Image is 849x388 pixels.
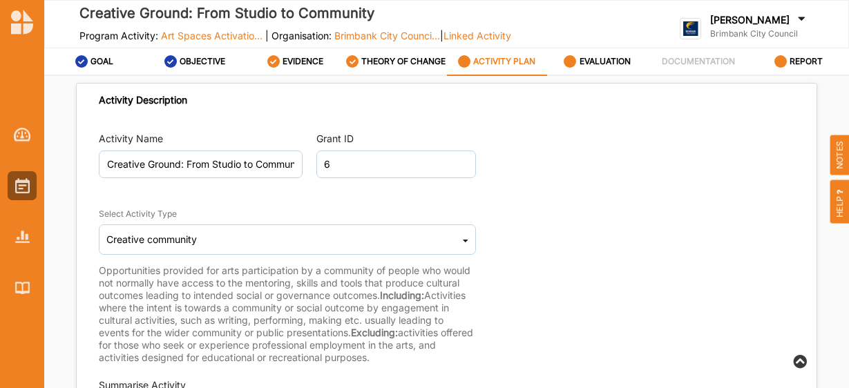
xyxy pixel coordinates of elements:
strong: Excluding: [351,327,398,338]
span: Linked Activity [443,30,511,41]
a: Dashboard [8,120,37,149]
img: logo [680,18,701,39]
div: Activity Name [99,132,163,146]
label: OBJECTIVE [180,56,225,67]
img: Reports [15,231,30,242]
label: [PERSON_NAME] [710,14,790,26]
div: Activity Description [99,94,187,106]
label: Program Activity: | Organisation: | [79,30,511,42]
a: Activities [8,171,37,200]
label: THEORY OF CHANGE [361,56,446,67]
label: EVIDENCE [283,56,323,67]
strong: Including: [380,289,424,301]
label: REPORT [790,56,823,67]
img: logo [11,10,33,35]
div: Select Activity Type [99,208,177,220]
label: Brimbank City Council [710,28,808,39]
span: Art Spaces Activatio... [161,30,263,41]
div: Opportunities provided for arts participation by a community of people who would not normally hav... [99,264,476,364]
label: ACTIVITY PLAN [473,56,535,67]
label: Creative Ground: From Studio to Community [79,2,511,25]
img: Activities [15,178,30,193]
img: Library [15,282,30,293]
label: DOCUMENTATION [662,56,735,67]
span: Brimbank City Counci... [334,30,440,41]
img: Dashboard [14,128,31,142]
div: Grant ID [316,132,354,146]
label: EVALUATION [580,56,631,67]
a: Reports [8,222,37,251]
label: GOAL [90,56,113,67]
div: Creative community [106,235,197,244]
a: Library [8,273,37,302]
